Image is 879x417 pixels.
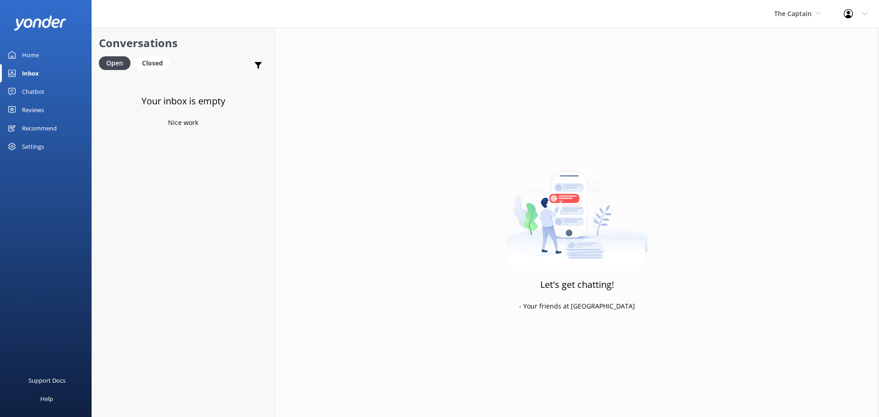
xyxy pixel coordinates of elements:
[99,58,135,68] a: Open
[99,56,130,70] div: Open
[22,46,39,64] div: Home
[141,94,225,108] h3: Your inbox is empty
[22,64,39,82] div: Inbox
[135,58,174,68] a: Closed
[99,34,267,52] h2: Conversations
[506,152,648,266] img: artwork of a man stealing a conversation from at giant smartphone
[22,82,44,101] div: Chatbot
[28,371,65,390] div: Support Docs
[22,101,44,119] div: Reviews
[135,56,170,70] div: Closed
[540,277,614,292] h3: Let's get chatting!
[22,137,44,156] div: Settings
[168,118,198,128] p: Nice work
[14,16,66,31] img: yonder-white-logo.png
[519,301,635,311] p: - Your friends at [GEOGRAPHIC_DATA]
[22,119,57,137] div: Recommend
[40,390,53,408] div: Help
[774,9,812,18] span: The Captain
